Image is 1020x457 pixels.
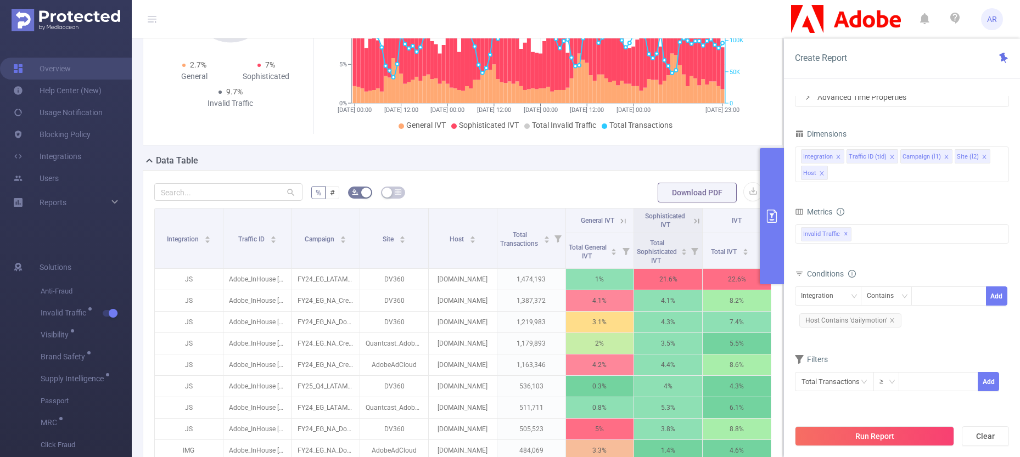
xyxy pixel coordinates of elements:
[41,353,89,360] span: Brand Safety
[155,376,223,397] p: JS
[566,333,634,354] p: 2%
[730,100,733,107] tspan: 0
[155,397,223,418] p: JS
[497,269,565,290] p: 1,474,193
[611,251,617,254] i: icon: caret-down
[226,87,243,96] span: 9.7%
[795,207,832,216] span: Metrics
[634,312,702,332] p: 4.3%
[986,286,1007,306] button: Add
[755,233,771,268] i: Filter menu
[645,212,685,229] span: Sophisticated IVT
[566,312,634,332] p: 3.1%
[13,101,103,123] a: Usage Notification
[40,191,66,213] a: Reports
[292,312,360,332] p: FY24_EG_NA_DocumentCloud_Acrobat_Acquisition [225291]
[634,290,702,311] p: 4.1%
[360,376,428,397] p: DV360
[155,269,223,290] p: JS
[155,419,223,439] p: JS
[270,234,277,241] div: Sort
[500,231,540,247] span: Total Transactions
[497,419,565,439] p: 505,523
[429,290,497,311] p: [DOMAIN_NAME]
[305,235,336,243] span: Campaign
[400,234,406,238] i: icon: caret-up
[801,166,828,180] li: Host
[223,419,292,439] p: Adobe_InHouse [13539]
[360,312,428,332] p: DV360
[566,397,634,418] p: 0.8%
[703,397,771,418] p: 6.1%
[795,426,954,446] button: Run Report
[543,234,550,241] div: Sort
[450,235,466,243] span: Host
[40,256,71,278] span: Solutions
[955,149,990,163] li: Site (l2)
[732,217,742,224] span: IVT
[801,227,851,241] span: Invalid Traffic
[497,312,565,332] p: 1,219,983
[340,234,346,241] div: Sort
[41,309,90,317] span: Invalid Traffic
[13,145,81,167] a: Integrations
[901,293,908,301] i: icon: down
[204,234,210,238] i: icon: caret-up
[497,290,565,311] p: 1,387,372
[867,287,901,305] div: Contains
[13,58,71,80] a: Overview
[399,234,406,241] div: Sort
[609,121,672,129] span: Total Transactions
[903,150,941,164] div: Campaign (l1)
[292,290,360,311] p: FY24_EG_NA_Creative_CCM_Acquisition_Buy [225725]
[795,88,1008,106] div: icon: rightAdvanced Time Properties
[41,280,132,302] span: Anti-Fraud
[795,129,847,138] span: Dimensions
[889,379,895,386] i: icon: down
[803,150,833,164] div: Integration
[360,333,428,354] p: Quantcast_AdobeDyn
[801,149,844,163] li: Integration
[889,154,895,161] i: icon: close
[742,247,749,253] div: Sort
[40,198,66,207] span: Reports
[807,269,856,278] span: Conditions
[459,121,519,129] span: Sophisticated IVT
[13,80,102,101] a: Help Center (New)
[155,354,223,375] p: JS
[847,149,898,163] li: Traffic ID (tid)
[429,397,497,418] p: [DOMAIN_NAME]
[532,121,596,129] span: Total Invalid Traffic
[231,71,302,82] div: Sophisticated
[803,166,816,180] div: Host
[982,154,987,161] i: icon: close
[497,354,565,375] p: 1,163,346
[497,376,565,397] p: 536,103
[429,269,497,290] p: [DOMAIN_NAME]
[634,354,702,375] p: 4.4%
[292,269,360,290] p: FY24_EG_LATAM_Creative_CCM_Acquisition_Buy [225751]
[194,98,266,109] div: Invalid Traffic
[238,235,266,243] span: Traffic ID
[634,269,702,290] p: 21.6%
[836,154,841,161] i: icon: close
[292,354,360,375] p: FY24_EG_NA_Creative_CCM_Acquisition_Buy [225725]
[703,333,771,354] p: 5.5%
[429,376,497,397] p: [DOMAIN_NAME]
[795,53,847,63] span: Create Report
[292,397,360,418] p: FY24_EG_LATAM_DocumentCloud_Acrobat_Acquisition [225293]
[944,154,949,161] i: icon: close
[681,247,687,253] div: Sort
[801,287,841,305] div: Integration
[962,426,1009,446] button: Clear
[477,106,511,114] tspan: [DATE] 12:00
[469,234,476,241] div: Sort
[900,149,952,163] li: Campaign (l1)
[566,290,634,311] p: 4.1%
[687,233,702,268] i: Filter menu
[292,333,360,354] p: FY24_EG_NA_Creative_EDU_Acquisition_Buy [225759]
[167,235,200,243] span: Integration
[618,233,634,268] i: Filter menu
[799,313,901,328] span: Host Contains 'dailymotion'
[634,376,702,397] p: 4%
